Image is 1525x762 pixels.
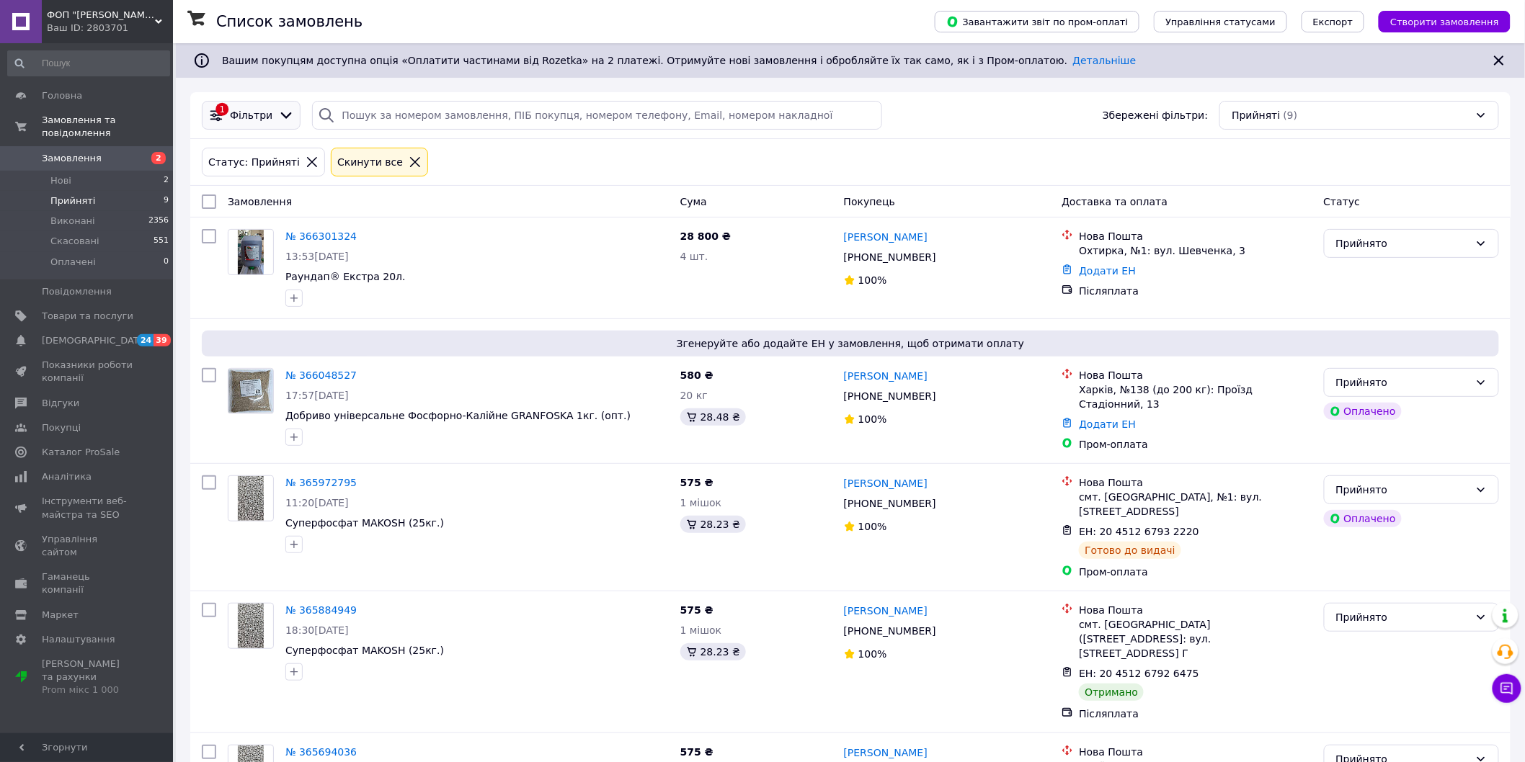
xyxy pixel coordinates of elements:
div: Нова Пошта [1079,475,1312,490]
a: Суперфосфат MAKOSH (25кг.) [285,645,444,656]
div: смт. [GEOGRAPHIC_DATA], №1: вул. [STREET_ADDRESS] [1079,490,1312,519]
span: Прийняті [1232,108,1280,122]
span: 575 ₴ [680,746,713,758]
span: ЕН: 20 4512 6792 6475 [1079,668,1199,679]
span: 18:30[DATE] [285,624,349,636]
div: 28.23 ₴ [680,643,746,660]
span: 100% [858,648,887,660]
span: Згенеруйте або додайте ЕН у замовлення, щоб отримати оплату [208,336,1493,351]
span: 4 шт. [680,251,708,262]
div: Нова Пошта [1079,368,1312,382]
a: Фото товару [228,229,274,275]
span: Збережені фільтри: [1103,108,1208,122]
span: Замовлення [42,152,102,165]
a: № 366048527 [285,369,357,381]
div: Отримано [1079,683,1144,701]
div: 28.23 ₴ [680,516,746,533]
span: Нові [50,174,71,187]
span: Управління статусами [1165,17,1276,27]
span: Виконані [50,215,95,228]
div: Готово до видачі [1079,542,1181,559]
span: 551 [154,235,169,248]
span: 11:20[DATE] [285,497,349,508]
a: № 366301324 [285,230,357,242]
span: 100% [858,413,887,425]
span: 2356 [148,215,169,228]
a: Фото товару [228,603,274,649]
a: Раундап® Екстра 20л. [285,271,406,282]
div: Нова Пошта [1079,745,1312,759]
button: Експорт [1302,11,1365,32]
div: Післяплата [1079,707,1312,721]
span: 2 [151,152,166,164]
span: Головна [42,89,82,102]
a: Додати ЕН [1079,265,1136,277]
span: [PHONE_NUMBER] [844,390,936,402]
span: ФОП "Семеняка" [47,9,155,22]
span: Управління сайтом [42,533,133,559]
span: Експорт [1313,17,1353,27]
span: Товари та послуги [42,310,133,323]
span: Замовлення та повідомлення [42,114,173,140]
a: [PERSON_NAME] [844,369,928,383]
a: № 365694036 [285,746,357,758]
span: Налаштування [42,633,115,646]
a: Створити замовлення [1364,15,1511,27]
span: (9) [1284,109,1298,121]
img: Фото товару [238,604,263,648]
div: Нова Пошта [1079,603,1312,617]
span: 100% [858,274,887,286]
div: Охтирка, №1: вул. Шевченка, 3 [1079,243,1312,258]
h1: Список замовлень [216,13,363,30]
span: 2 [164,174,169,187]
a: [PERSON_NAME] [844,476,928,490]
div: Нова Пошта [1079,229,1312,243]
span: Завантажити звіт по пром-оплаті [946,15,1128,28]
span: [PHONE_NUMBER] [844,625,936,637]
span: 1 мішок [680,497,722,508]
span: 575 ₴ [680,477,713,488]
span: [DEMOGRAPHIC_DATA] [42,334,148,347]
button: Управління статусами [1154,11,1287,32]
a: [PERSON_NAME] [844,230,928,244]
span: Покупці [42,421,81,434]
span: Показники роботи компанії [42,359,133,385]
span: [PHONE_NUMBER] [844,251,936,263]
a: [PERSON_NAME] [844,745,928,760]
span: Гаманець компанії [42,570,133,596]
div: Оплачено [1324,403,1402,420]
div: Харків, №138 (до 200 кг): Проїзд Стадіонний, 13 [1079,382,1312,411]
div: Ваш ID: 2803701 [47,22,173,35]
span: Повідомлення [42,285,112,298]
a: Детальніше [1073,55,1137,66]
span: Вашим покупцям доступна опція «Оплатити частинами від Rozetka» на 2 платежі. Отримуйте нові замов... [222,55,1136,66]
div: Прийнято [1336,609,1470,625]
a: Додати ЕН [1079,418,1136,430]
a: № 365972795 [285,477,357,488]
a: Суперфосфат MAKOSH (25кг.) [285,517,444,529]
span: ЕН: 20 4512 6793 2220 [1079,526,1199,537]
div: Прийнято [1336,236,1470,251]
span: Маркет [42,609,79,622]
span: Замовлення [228,196,292,207]
div: Післяплата [1079,284,1312,298]
a: Добриво універсальне Фосфорно-Калійне GRANFOSKA 1кг. (опт.) [285,410,631,421]
input: Пошук [7,50,170,76]
div: Пром-оплата [1079,565,1312,579]
span: Аналітика [42,470,92,483]
span: 20 кг [680,390,708,401]
span: Cума [680,196,707,207]
span: Покупець [844,196,895,207]
span: Каталог ProSale [42,446,120,459]
div: Cкинути все [334,154,406,170]
span: Створити замовлення [1390,17,1499,27]
input: Пошук за номером замовлення, ПІБ покупця, номером телефону, Email, номером накладної [312,101,882,130]
span: Оплачені [50,256,96,269]
div: Прийнято [1336,482,1470,498]
a: [PERSON_NAME] [844,604,928,618]
span: 580 ₴ [680,369,713,381]
a: № 365884949 [285,604,357,616]
span: Статус [1324,196,1361,207]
